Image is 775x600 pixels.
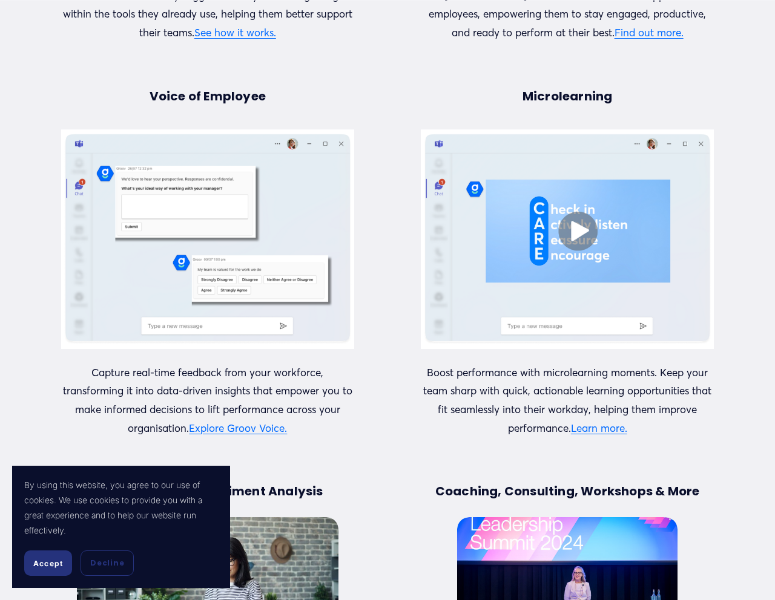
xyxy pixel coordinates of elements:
strong: Coaching, Consulting, Workshops & More [435,483,700,500]
strong: Microlearning [523,88,613,105]
strong: Voice of Employee [150,88,266,105]
p: Boost performance with microlearning moments. Keep your team sharp with quick, actionable learnin... [421,364,714,437]
span: Decline [90,558,124,569]
a: Explore Groov Voice. [189,422,287,434]
section: Cookie banner [12,466,230,588]
a: Find out more. [615,26,684,39]
a: Learn more. [571,422,627,434]
p: Capture real-time feedback from your workforce, transforming it into data-driven insights that em... [61,364,354,437]
a: See how it works. [194,26,276,39]
p: By using this website, you agree to our use of cookies. We use cookies to provide you with a grea... [24,478,218,538]
span: Accept [33,559,63,568]
button: Decline [81,550,134,576]
button: Accept [24,550,72,576]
